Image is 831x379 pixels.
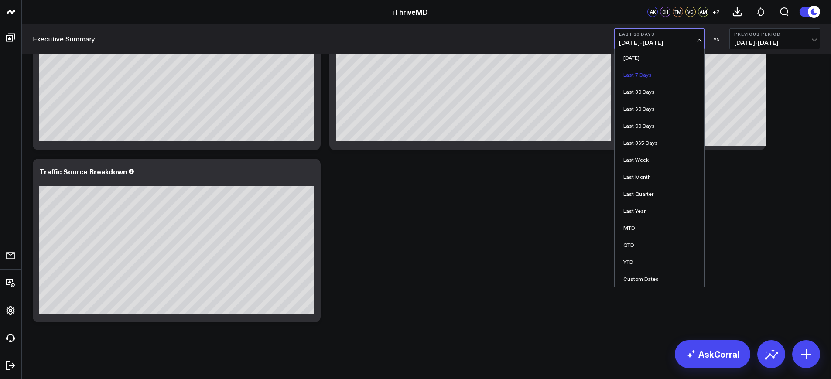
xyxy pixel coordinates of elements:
button: Previous Period[DATE]-[DATE] [729,28,820,49]
a: Last Year [615,202,704,219]
a: Executive Summary [33,34,95,44]
div: AK [647,7,658,17]
b: Previous Period [734,31,815,37]
a: AskCorral [675,340,750,368]
button: Last 30 Days[DATE]-[DATE] [614,28,705,49]
a: Custom Dates [615,270,704,287]
div: VS [709,36,725,41]
div: VG [685,7,696,17]
a: Last 90 Days [615,117,704,134]
span: [DATE] - [DATE] [619,39,700,46]
a: Last 60 Days [615,100,704,117]
a: QTD [615,236,704,253]
a: Last 7 Days [615,66,704,83]
a: MTD [615,219,704,236]
a: Last 365 Days [615,134,704,151]
a: Last 30 Days [615,83,704,100]
div: TM [673,7,683,17]
a: YTD [615,253,704,270]
div: Traffic Source Breakdown [39,167,127,176]
span: + 2 [712,9,720,15]
a: Last Week [615,151,704,168]
a: Last Month [615,168,704,185]
a: iThriveMD [392,7,428,17]
b: Last 30 Days [619,31,700,37]
a: Last Quarter [615,185,704,202]
div: CH [660,7,670,17]
a: [DATE] [615,49,704,66]
span: [DATE] - [DATE] [734,39,815,46]
div: AM [698,7,708,17]
button: +2 [711,7,721,17]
